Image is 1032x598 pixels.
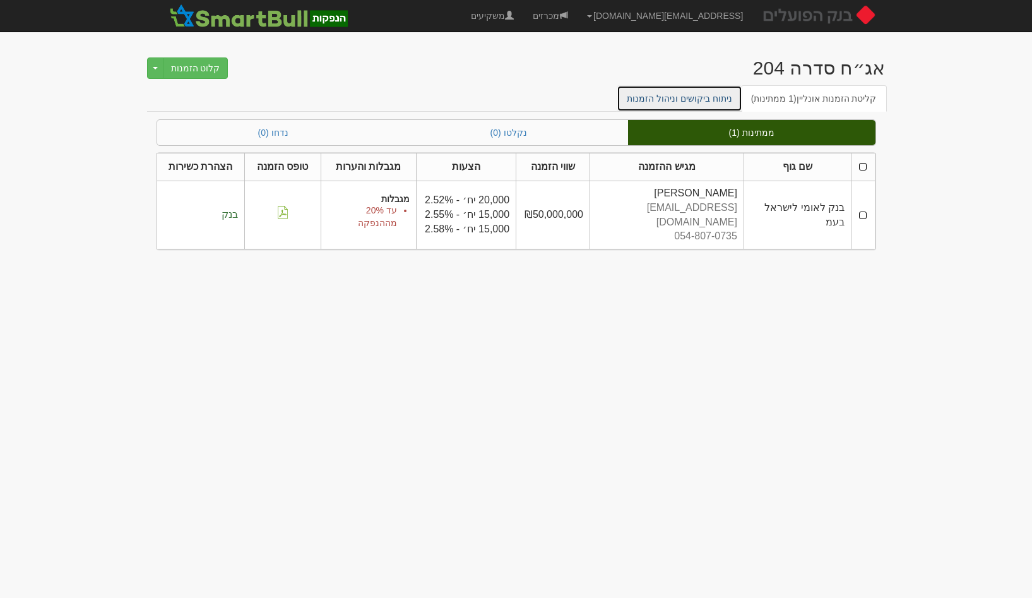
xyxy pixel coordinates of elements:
[596,186,737,201] div: [PERSON_NAME]
[166,3,352,28] img: SmartBull Logo
[596,229,737,244] div: 054-807-0735
[516,181,590,249] td: ₪50,000,000
[425,209,509,220] span: 15,000 יח׳ - 2.55%
[222,209,238,220] span: בנק
[157,120,389,145] a: נדחו (0)
[328,194,410,204] h5: מגבלות
[163,57,228,79] button: קלוט הזמנות
[744,181,851,249] td: בנק לאומי לישראל בעמ
[751,93,797,104] span: (1 ממתינות)
[244,153,321,181] th: טופס הזמנה
[741,85,887,112] a: קליטת הזמנות אונליין(1 ממתינות)
[157,153,244,181] th: הצהרת כשירות
[328,204,397,229] li: עד 20% מההנפקה
[590,153,744,181] th: מגיש ההזמנה
[276,206,289,219] img: pdf-file-icon.png
[321,153,416,181] th: מגבלות והערות
[596,201,737,230] div: [EMAIL_ADDRESS][DOMAIN_NAME]
[389,120,628,145] a: נקלטו (0)
[416,153,516,181] th: הצעות
[617,85,742,112] a: ניתוח ביקושים וניהול הזמנות
[628,120,875,145] a: ממתינות (1)
[744,153,851,181] th: שם גוף
[425,224,509,234] span: 15,000 יח׳ - 2.58%
[516,153,590,181] th: שווי הזמנה
[425,194,509,205] span: 20,000 יח׳ - 2.52%
[753,57,886,78] div: בנק הפועלים בע"מ-אג"ח בדרגת פיקדון בנקאי-מח"מ כ-5.1 שנים - אג״ח (סדרה 204) - הנפקה לציבור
